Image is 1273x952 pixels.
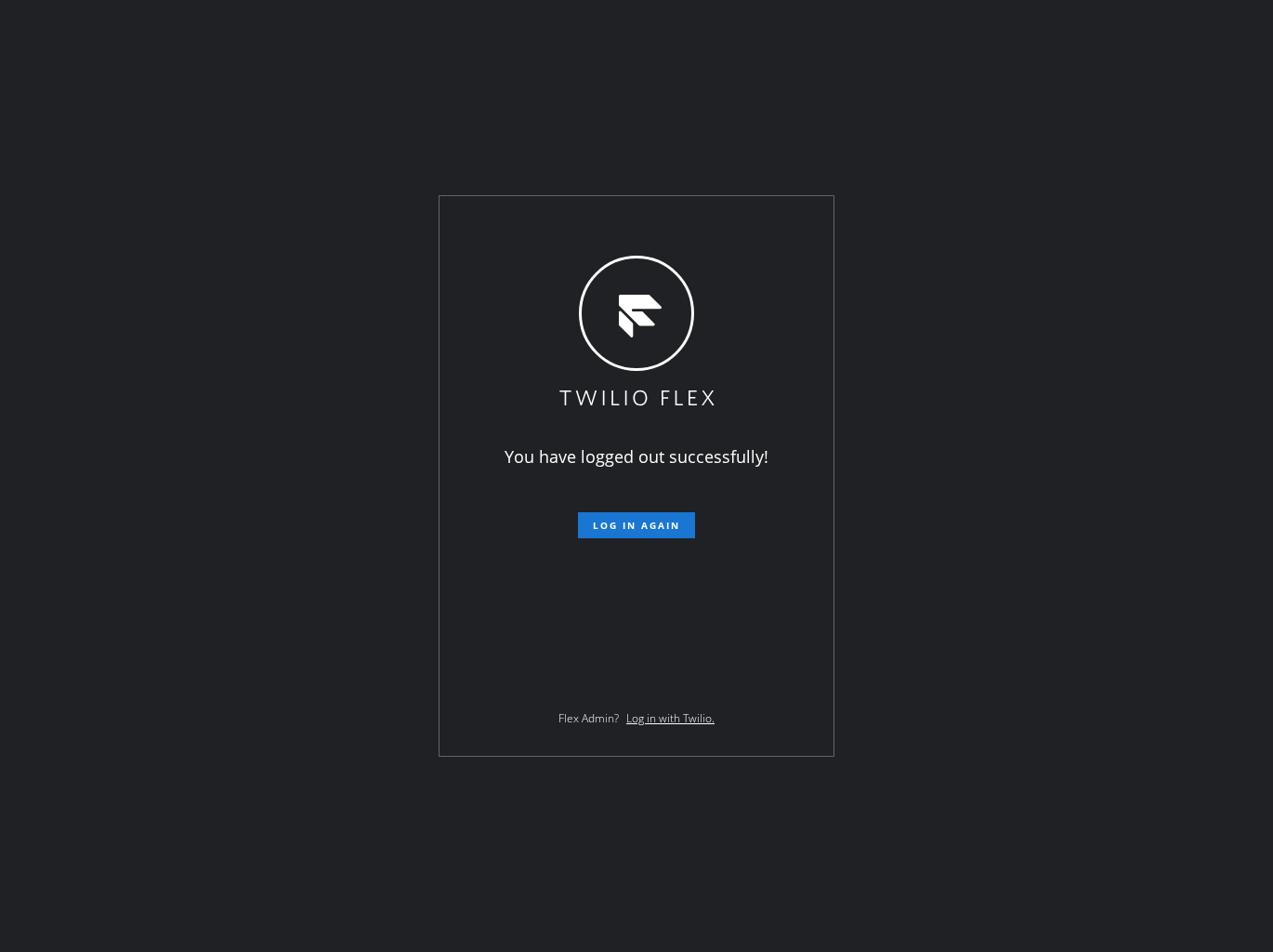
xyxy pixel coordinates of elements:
[626,710,715,726] a: Log in with Twilio.
[505,445,768,468] span: You have logged out successfully!
[593,519,680,532] span: Log in again
[578,512,695,538] button: Log in again
[558,710,619,726] span: Flex Admin?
